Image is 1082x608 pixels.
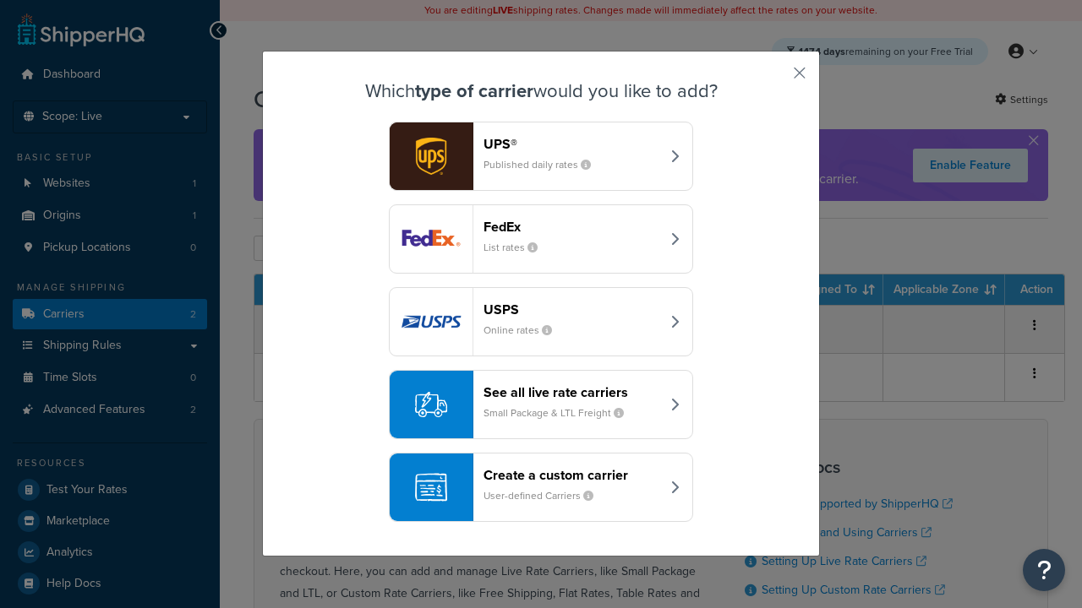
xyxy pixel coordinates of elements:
button: ups logoUPS®Published daily rates [389,122,693,191]
small: List rates [484,240,551,255]
header: See all live rate carriers [484,384,660,400]
small: User-defined Carriers [484,488,607,503]
header: Create a custom carrier [484,467,660,483]
small: Small Package & LTL Freight [484,405,637,421]
img: ups logo [390,122,473,190]
header: FedEx [484,219,660,235]
button: Open Resource Center [1023,549,1065,591]
small: Published daily rates [484,157,604,172]
button: usps logoUSPSOnline rates [389,287,693,356]
small: Online rates [484,323,566,338]
button: See all live rate carriersSmall Package & LTL Freight [389,370,693,439]
img: icon-carrier-custom-c93b8a24.svg [415,471,447,503]
strong: type of carrier [415,77,533,105]
button: fedEx logoFedExList rates [389,204,693,274]
button: Create a custom carrierUser-defined Carriers [389,453,693,522]
img: icon-carrier-liverate-becf4550.svg [415,388,447,421]
header: UPS® [484,136,660,152]
img: usps logo [390,288,473,356]
img: fedEx logo [390,205,473,273]
h3: Which would you like to add? [305,81,777,101]
header: USPS [484,301,660,318]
